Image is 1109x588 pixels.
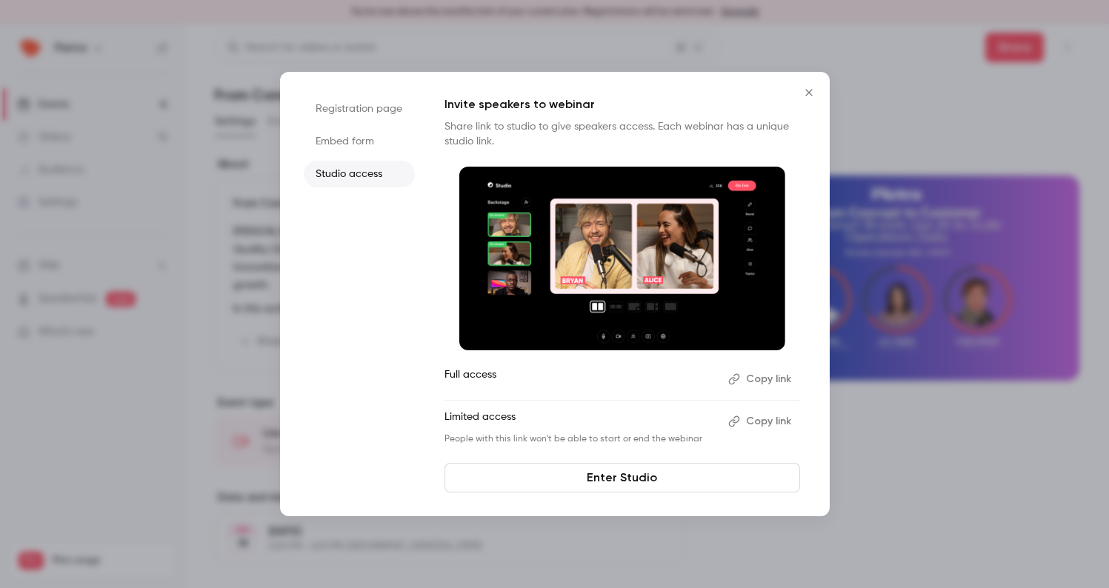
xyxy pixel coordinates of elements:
[444,433,716,445] p: People with this link won't be able to start or end the webinar
[444,96,800,113] p: Invite speakers to webinar
[444,367,716,391] p: Full access
[722,367,800,391] button: Copy link
[444,119,800,149] p: Share link to studio to give speakers access. Each webinar has a unique studio link.
[794,78,824,107] button: Close
[444,410,716,433] p: Limited access
[444,463,800,492] a: Enter Studio
[304,161,415,187] li: Studio access
[304,128,415,155] li: Embed form
[459,167,785,350] img: Invite speakers to webinar
[304,96,415,122] li: Registration page
[722,410,800,433] button: Copy link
